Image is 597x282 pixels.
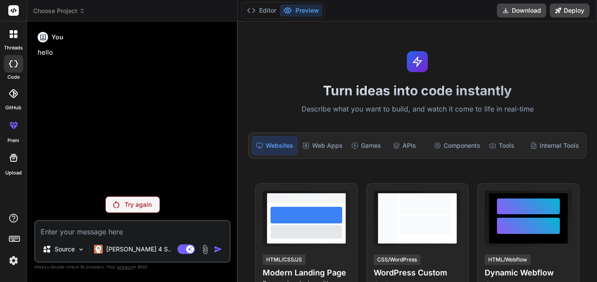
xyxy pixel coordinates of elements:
[6,253,21,268] img: settings
[7,73,20,81] label: code
[252,136,297,155] div: Websites
[497,3,546,17] button: Download
[485,254,531,265] div: HTML/Webflow
[106,245,171,254] p: [PERSON_NAME] 4 S..
[389,136,429,155] div: APIs
[243,104,592,115] p: Describe what you want to build, and watch it come to life in real-time
[263,267,350,279] h4: Modern Landing Page
[309,191,347,199] span: View Prompt
[5,169,22,177] label: Upload
[374,254,420,265] div: CSS/WordPress
[280,4,323,17] button: Preview
[4,44,23,52] label: threads
[94,245,103,254] img: Claude 4 Sonnet
[348,136,387,155] div: Games
[34,263,231,271] p: Always double-check its answers. Your in Bind
[243,4,280,17] button: Editor
[200,244,210,254] img: attachment
[527,136,583,155] div: Internal Tools
[5,104,21,111] label: GitHub
[531,191,569,199] span: View Prompt
[7,137,19,144] label: prem
[550,3,590,17] button: Deploy
[38,48,229,58] p: hello
[486,136,525,155] div: Tools
[420,191,458,199] span: View Prompt
[214,245,222,254] img: icon
[55,245,75,254] p: Source
[117,264,133,269] span: privacy
[263,254,305,265] div: HTML/CSS/JS
[77,246,85,253] img: Pick Models
[299,136,346,155] div: Web Apps
[243,83,592,98] h1: Turn ideas into code instantly
[113,201,119,208] img: Retry
[125,200,152,209] p: Try again
[33,7,85,15] span: Choose Project
[430,136,484,155] div: Components
[52,33,63,42] h6: You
